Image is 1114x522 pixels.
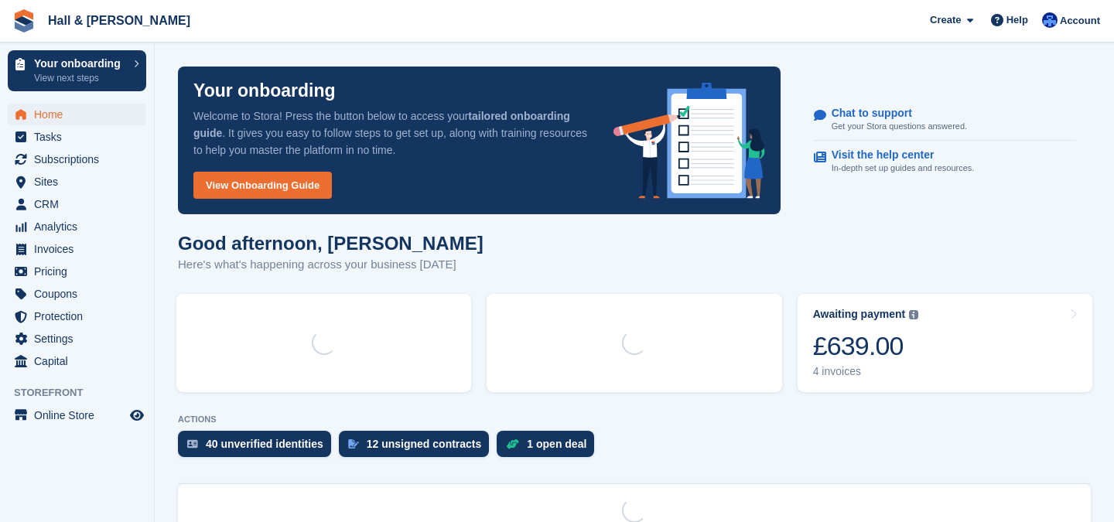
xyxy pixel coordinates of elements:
[8,350,146,372] a: menu
[34,350,127,372] span: Capital
[34,71,126,85] p: View next steps
[8,305,146,327] a: menu
[527,438,586,450] div: 1 open deal
[8,171,146,193] a: menu
[8,238,146,260] a: menu
[8,283,146,305] a: menu
[14,385,154,401] span: Storefront
[930,12,961,28] span: Create
[8,328,146,350] a: menu
[193,82,336,100] p: Your onboarding
[34,283,127,305] span: Coupons
[12,9,36,32] img: stora-icon-8386f47178a22dfd0bd8f6a31ec36ba5ce8667c1dd55bd0f319d3a0aa187defe.svg
[34,171,127,193] span: Sites
[178,415,1091,425] p: ACTIONS
[8,216,146,237] a: menu
[193,172,332,199] a: View Onboarding Guide
[34,216,127,237] span: Analytics
[1006,12,1028,28] span: Help
[832,162,975,175] p: In-depth set up guides and resources.
[193,107,589,159] p: Welcome to Stora! Press the button below to access your . It gives you easy to follow steps to ge...
[348,439,359,449] img: contract_signature_icon-13c848040528278c33f63329250d36e43548de30e8caae1d1a13099fd9432cc5.svg
[8,50,146,91] a: Your onboarding View next steps
[813,330,919,362] div: £639.00
[506,438,519,449] img: deal-1b604bf984904fb50ccaf53a9ad4b4a5d6e5aea283cecdc64d6e3604feb123c2.svg
[832,120,967,133] p: Get your Stora questions answered.
[34,328,127,350] span: Settings
[34,238,127,260] span: Invoices
[832,148,962,162] p: Visit the help center
[497,431,602,465] a: 1 open deal
[813,308,906,321] div: Awaiting payment
[367,438,482,450] div: 12 unsigned contracts
[8,404,146,426] a: menu
[178,233,484,254] h1: Good afternoon, [PERSON_NAME]
[8,104,146,125] a: menu
[34,104,127,125] span: Home
[8,261,146,282] a: menu
[42,8,196,33] a: Hall & [PERSON_NAME]
[813,365,919,378] div: 4 invoices
[8,193,146,215] a: menu
[8,148,146,170] a: menu
[613,83,765,199] img: onboarding-info-6c161a55d2c0e0a8cae90662b2fe09162a5109e8cc188191df67fb4f79e88e88.svg
[34,193,127,215] span: CRM
[178,431,339,465] a: 40 unverified identities
[34,126,127,148] span: Tasks
[34,261,127,282] span: Pricing
[1060,13,1100,29] span: Account
[34,148,127,170] span: Subscriptions
[814,99,1076,142] a: Chat to support Get your Stora questions answered.
[798,294,1092,392] a: Awaiting payment £639.00 4 invoices
[178,256,484,274] p: Here's what's happening across your business [DATE]
[8,126,146,148] a: menu
[339,431,497,465] a: 12 unsigned contracts
[814,141,1076,183] a: Visit the help center In-depth set up guides and resources.
[832,107,955,120] p: Chat to support
[34,305,127,327] span: Protection
[206,438,323,450] div: 40 unverified identities
[909,310,918,319] img: icon-info-grey-7440780725fd019a000dd9b08b2336e03edf1995a4989e88bcd33f0948082b44.svg
[187,439,198,449] img: verify_identity-adf6edd0f0f0b5bbfe63781bf79b02c33cf7c696d77639b501bdc392416b5a36.svg
[1042,12,1058,28] img: Claire Banham
[34,404,127,426] span: Online Store
[128,406,146,425] a: Preview store
[34,58,126,69] p: Your onboarding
